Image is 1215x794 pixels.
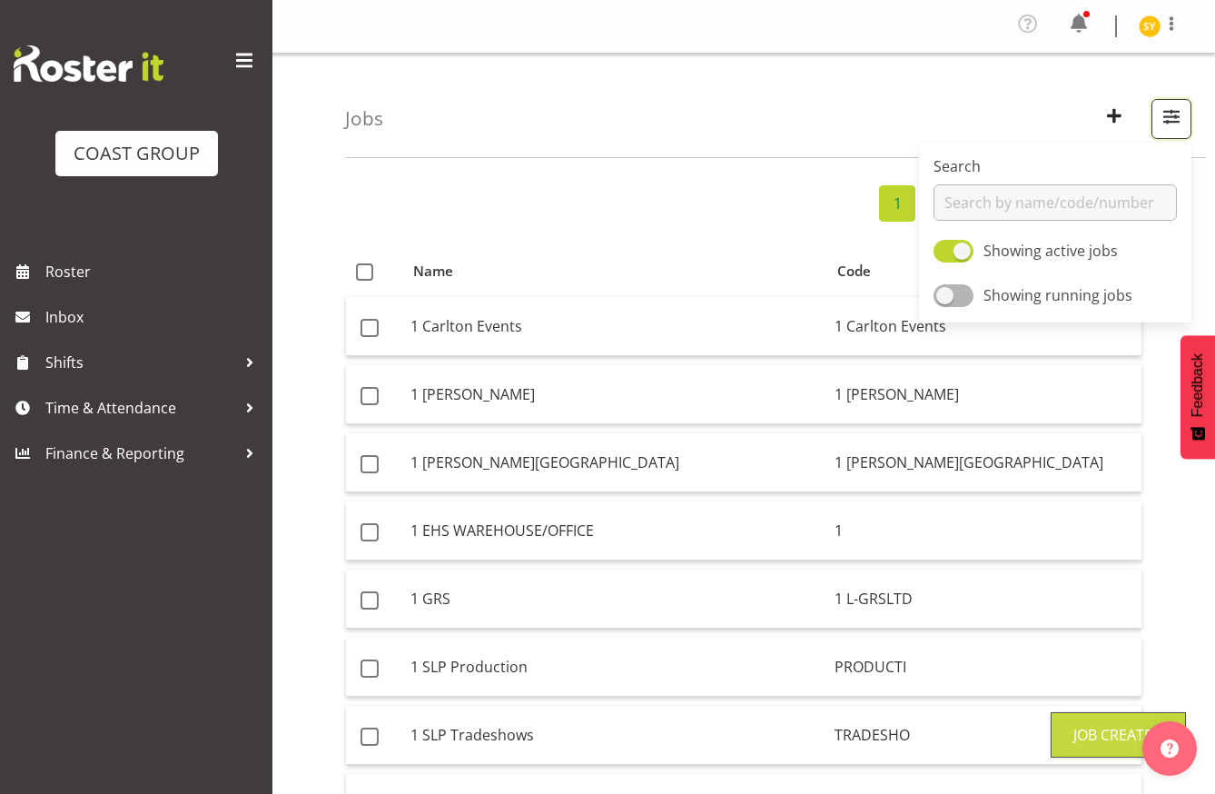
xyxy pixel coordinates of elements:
[45,303,263,331] span: Inbox
[14,45,163,82] img: Rosterit website logo
[74,140,200,167] div: COAST GROUP
[413,261,816,282] div: Name
[1095,99,1133,139] button: Create New Job
[1190,353,1206,417] span: Feedback
[45,349,236,376] span: Shifts
[827,570,1141,629] td: 1 L-GRSLTD
[827,433,1141,492] td: 1 [PERSON_NAME][GEOGRAPHIC_DATA]
[403,433,827,492] td: 1 [PERSON_NAME][GEOGRAPHIC_DATA]
[1151,99,1191,139] button: Filter Jobs
[403,501,827,561] td: 1 EHS WAREHOUSE/OFFICE
[403,638,827,697] td: 1 SLP Production
[1073,724,1163,746] div: Job Created
[827,365,1141,424] td: 1 [PERSON_NAME]
[1139,15,1161,37] img: seon-young-belding8911.jpg
[1180,335,1215,459] button: Feedback - Show survey
[345,108,383,129] h4: Jobs
[45,394,236,422] span: Time & Attendance
[45,440,236,467] span: Finance & Reporting
[827,501,1141,561] td: 1
[403,706,827,765] td: 1 SLP Tradeshows
[933,184,1177,221] input: Search by name/code/number
[827,706,1141,765] td: TRADESHO
[403,297,827,356] td: 1 Carlton Events
[983,241,1118,261] span: Showing active jobs
[827,297,1141,356] td: 1 Carlton Events
[837,261,1131,282] div: Code
[403,365,827,424] td: 1 [PERSON_NAME]
[983,285,1132,305] span: Showing running jobs
[403,570,827,629] td: 1 GRS
[827,638,1141,697] td: PRODUCTI
[1161,739,1179,758] img: help-xxl-2.png
[933,155,1177,177] label: Search
[45,258,263,285] span: Roster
